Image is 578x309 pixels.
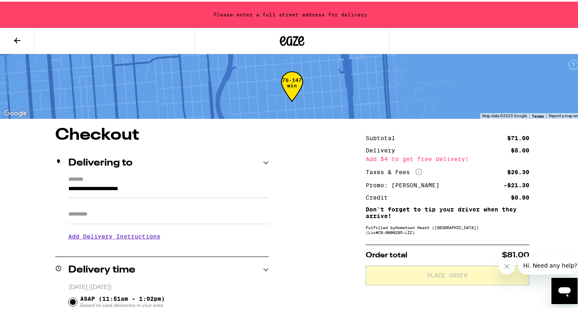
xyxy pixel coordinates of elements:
[511,193,529,199] div: $0.00
[68,225,269,244] h3: Add Delivery Instructions
[511,146,529,152] div: $5.00
[2,107,29,117] a: Open this area in Google Maps (opens a new window)
[518,255,578,273] iframe: Message from company
[68,244,269,251] p: We'll contact you at [PHONE_NUMBER] when we arrive
[366,264,529,284] button: Place Order
[366,154,529,160] div: Add $4 to get free delivery!
[68,264,135,273] h2: Delivery time
[502,250,529,257] span: $81.00
[55,125,269,142] h1: Checkout
[366,193,394,199] div: Credit
[504,181,529,186] div: -$21.30
[507,168,529,173] div: $26.30
[366,204,529,218] p: Don't forget to tip your driver when they arrive!
[80,300,165,307] span: Based on past deliveries in your area
[366,223,529,233] div: Fulfilled by Hometown Heart ([GEOGRAPHIC_DATA]) (Lic# C9-0000295-LIC )
[68,157,133,166] h2: Delivering to
[69,282,269,290] p: [DATE] ([DATE])
[80,294,165,307] span: ASAP (11:51am - 1:02pm)
[366,134,401,139] div: Subtotal
[551,276,578,302] iframe: Button to launch messaging window
[499,257,515,273] iframe: Close message
[366,250,407,257] span: Order total
[2,107,29,117] img: Google
[281,76,303,107] div: 76-147 min
[366,146,401,152] div: Delivery
[366,181,445,186] div: Promo: [PERSON_NAME]
[427,271,468,277] span: Place Order
[482,112,527,116] span: Map data ©2025 Google
[507,134,529,139] div: $71.00
[366,167,422,174] div: Taxes & Fees
[532,112,544,117] a: Terms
